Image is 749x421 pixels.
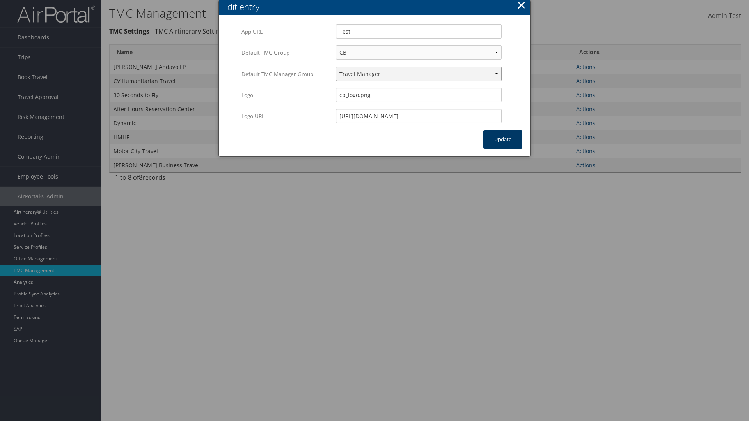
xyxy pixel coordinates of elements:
label: Default TMC Manager Group [241,67,330,81]
button: Update [483,130,522,149]
label: App URL [241,24,330,39]
div: Edit entry [223,1,530,13]
label: Logo [241,88,330,103]
label: Default TMC Group [241,45,330,60]
label: Logo URL [241,109,330,124]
